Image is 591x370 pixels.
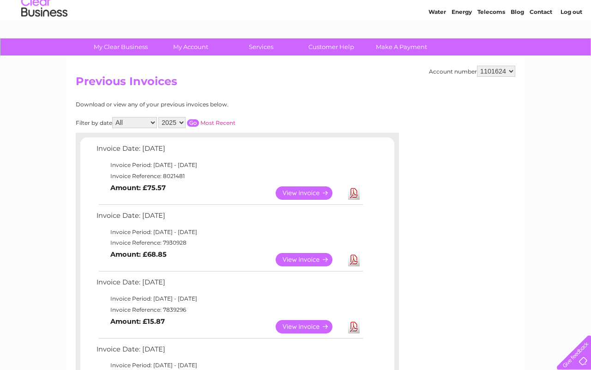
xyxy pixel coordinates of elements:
b: Amount: £15.87 [110,317,165,326]
a: Download [348,186,360,200]
td: Invoice Reference: 7839296 [94,304,364,315]
td: Invoice Period: [DATE] - [DATE] [94,227,364,238]
a: Make A Payment [363,38,440,55]
b: Amount: £75.57 [110,184,166,192]
a: Water [428,39,446,46]
td: Invoice Date: [DATE] [94,142,364,160]
a: Telecoms [477,39,505,46]
a: Energy [452,39,472,46]
td: Invoice Date: [DATE] [94,210,364,227]
a: Services [223,38,299,55]
img: logo.png [21,24,68,52]
td: Invoice Date: [DATE] [94,343,364,360]
a: Blog [511,39,524,46]
div: Clear Business is a trading name of Verastar Limited (registered in [GEOGRAPHIC_DATA] No. 3667643... [78,5,514,45]
div: Filter by date [76,117,318,128]
a: Log out [561,39,582,46]
a: Download [348,320,360,333]
a: Contact [530,39,552,46]
a: My Account [153,38,229,55]
a: My Clear Business [83,38,159,55]
h2: Previous Invoices [76,75,515,92]
td: Invoice Reference: 8021481 [94,171,364,182]
td: Invoice Reference: 7930928 [94,237,364,248]
a: 0333 014 3131 [417,5,481,16]
div: Account number [429,66,515,77]
a: View [276,320,344,333]
td: Invoice Period: [DATE] - [DATE] [94,293,364,304]
a: View [276,253,344,266]
b: Amount: £68.85 [110,250,167,259]
a: Customer Help [293,38,369,55]
td: Invoice Date: [DATE] [94,276,364,293]
a: Download [348,253,360,266]
a: View [276,186,344,200]
a: Most Recent [200,119,235,126]
div: Download or view any of your previous invoices below. [76,101,318,108]
td: Invoice Period: [DATE] - [DATE] [94,160,364,171]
